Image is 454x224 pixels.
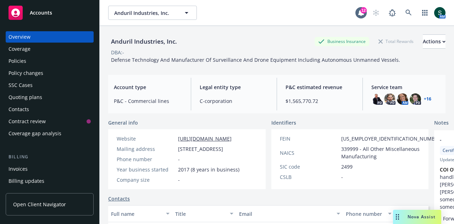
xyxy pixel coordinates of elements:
div: Company size [117,176,175,184]
div: Website [117,135,175,142]
span: Nova Assist [408,214,436,220]
a: Coverage gap analysis [6,128,94,139]
div: Policy changes [9,67,43,79]
span: - [178,176,180,184]
span: - [341,173,343,181]
span: $1,565,770.72 [286,97,354,105]
span: Account type [114,83,182,91]
span: [US_EMPLOYER_IDENTIFICATION_NUMBER] [341,135,443,142]
div: CSLB [280,173,338,181]
div: Coverage gap analysis [9,128,61,139]
a: Invoices [6,163,94,175]
span: - [178,155,180,163]
div: Mailing address [117,145,175,153]
div: Business Insurance [315,37,369,46]
span: Open Client Navigator [13,201,66,208]
a: Coverage [6,43,94,55]
span: P&C estimated revenue [286,83,354,91]
div: Phone number [346,210,383,218]
span: 2017 (8 years in business) [178,166,239,173]
div: Coverage [9,43,31,55]
div: Overview [9,31,31,43]
span: General info [108,119,138,126]
span: Service team [371,83,440,91]
button: Title [172,205,237,222]
div: 12 [360,7,367,13]
button: Phone number [343,205,394,222]
div: Title [175,210,226,218]
div: Actions [423,35,445,48]
div: Billing [6,153,94,160]
a: Quoting plans [6,92,94,103]
div: Quoting plans [9,92,42,103]
div: Billing updates [9,175,44,187]
a: Switch app [418,6,432,20]
div: Year business started [117,166,175,173]
span: P&C - Commercial lines [114,97,182,105]
img: photo [410,93,421,105]
a: Overview [6,31,94,43]
div: Total Rewards [375,37,417,46]
button: Full name [108,205,172,222]
span: Accounts [30,10,52,16]
a: Search [402,6,416,20]
a: Start snowing [369,6,383,20]
span: Legal entity type [200,83,268,91]
span: 339999 - All Other Miscellaneous Manufacturing [341,145,443,160]
button: Key contact [394,205,428,222]
div: FEIN [280,135,338,142]
img: photo [397,93,408,105]
a: SSC Cases [6,80,94,91]
a: Billing updates [6,175,94,187]
div: Email [239,210,332,218]
button: Anduril Industries, Inc. [108,6,197,20]
div: DBA: - [111,49,124,56]
a: Contacts [6,104,94,115]
button: Actions [423,34,445,49]
span: Defense Technology And Manufacturer Of Surveillance And Drone Equipment Including Autonomous Unma... [111,56,400,63]
a: [URL][DOMAIN_NAME] [178,135,232,142]
span: Anduril Industries, Inc. [114,9,176,17]
a: +16 [424,97,431,101]
div: Invoices [9,163,28,175]
span: [STREET_ADDRESS] [178,145,223,153]
span: 2499 [341,163,353,170]
div: Anduril Industries, Inc. [108,37,180,46]
div: Policies [9,55,26,67]
div: Phone number [117,155,175,163]
a: Contract review [6,116,94,127]
span: Notes [434,119,449,127]
div: SSC Cases [9,80,33,91]
div: Contacts [9,104,29,115]
div: Drag to move [393,210,402,224]
a: Policies [6,55,94,67]
img: photo [384,93,395,105]
div: SIC code [280,163,338,170]
div: Full name [111,210,162,218]
div: NAICS [280,149,338,157]
a: Policy changes [6,67,94,79]
button: Email [236,205,343,222]
img: photo [434,7,445,18]
a: Accounts [6,3,94,23]
button: Nova Assist [393,210,441,224]
a: Contacts [108,195,130,202]
a: Report a Bug [385,6,399,20]
img: photo [371,93,383,105]
span: Identifiers [271,119,296,126]
span: C-corporation [200,97,268,105]
div: Contract review [9,116,46,127]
